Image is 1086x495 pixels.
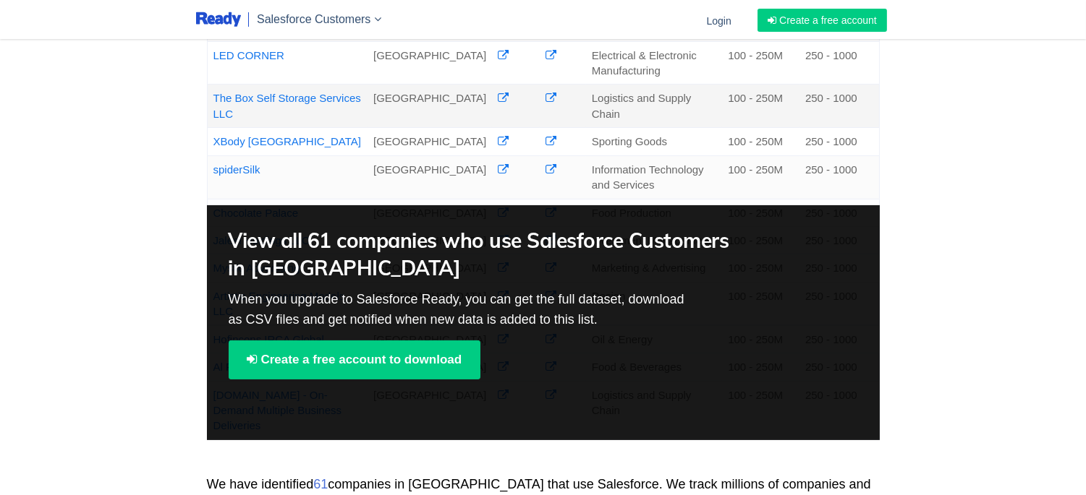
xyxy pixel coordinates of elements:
[722,155,799,199] td: 100 - 250M
[213,49,284,61] a: LED CORNER
[706,15,731,27] span: Login
[229,227,744,282] h2: View all 61 companies who use Salesforce Customers in [GEOGRAPHIC_DATA]
[586,155,722,199] td: Information Technology and Services
[722,85,799,128] td: 100 - 250M
[799,41,879,85] td: 250 - 1000
[368,85,492,128] td: [GEOGRAPHIC_DATA]
[229,340,481,379] a: Create a free account to download
[586,85,722,128] td: Logistics and Supply Chain
[799,155,879,199] td: 250 - 1000
[758,9,887,32] a: Create a free account
[586,199,722,226] td: Food Production
[368,199,492,226] td: [GEOGRAPHIC_DATA]
[722,41,799,85] td: 100 - 250M
[722,199,799,226] td: 100 - 250M
[196,11,242,29] img: logo
[586,128,722,155] td: Sporting Goods
[799,85,879,128] td: 250 - 1000
[697,2,739,39] a: Login
[799,199,879,226] td: 250 - 1000
[213,92,361,119] a: The Box Self Storage Services LLC
[722,128,799,155] td: 100 - 250M
[586,41,722,85] td: Electrical & Electronic Manufacturing
[257,13,370,25] span: Salesforce Customers
[368,41,492,85] td: [GEOGRAPHIC_DATA]
[368,155,492,199] td: [GEOGRAPHIC_DATA]
[213,163,260,176] a: spiderSilk
[213,135,362,147] a: XBody [GEOGRAPHIC_DATA]
[313,477,328,491] strong: 61
[368,128,492,155] td: [GEOGRAPHIC_DATA]
[799,128,879,155] td: 250 - 1000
